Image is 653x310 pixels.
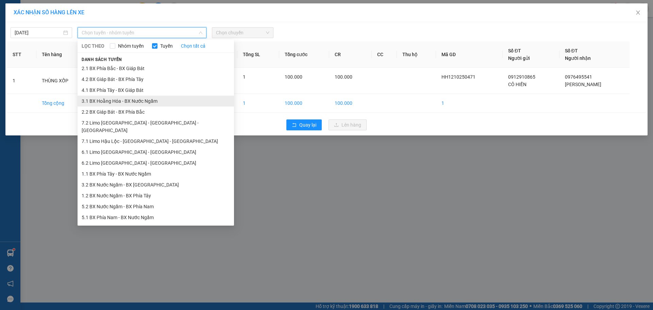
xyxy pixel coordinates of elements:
td: 1 [237,94,279,113]
span: CÔ HIỀN [508,82,526,87]
li: 6.1 Limo [GEOGRAPHIC_DATA] - [GEOGRAPHIC_DATA] [78,147,234,158]
span: Số ĐT [508,48,521,53]
li: 5.2 BX Nước Ngầm - BX Phía Nam [78,201,234,212]
span: Người gửi [508,55,530,61]
span: 0976495541 [565,74,592,80]
li: 2.1 BX Phía Bắc - BX Giáp Bát [78,63,234,74]
span: Tuyến [157,42,175,50]
th: Mã GD [436,42,503,68]
td: Tổng cộng [36,94,92,113]
td: 1 [436,94,503,113]
span: LỌC THEO [82,42,104,50]
span: close [635,10,641,15]
li: 4.1 BX Phía Tây - BX Giáp Bát [78,85,234,96]
li: 1.2 BX Nước Ngầm - BX Phía Tây [78,190,234,201]
span: Chọn chuyến [216,28,269,38]
th: Tổng cước [279,42,329,68]
span: XÁC NHẬN SỐ HÀNG LÊN XE [14,9,84,16]
th: Tên hàng [36,42,92,68]
span: HH1210250471 [441,74,475,80]
button: uploadLên hàng [329,119,367,130]
span: Người nhận [565,55,591,61]
span: Nhóm tuyến [115,42,147,50]
td: 1 [7,68,36,94]
th: Thu hộ [397,42,436,68]
td: 100.000 [279,94,329,113]
input: 12/10/2025 [15,29,62,36]
span: down [199,31,203,35]
td: THÙNG XỐP [36,68,92,94]
li: 3.1 BX Hoằng Hóa - BX Nước Ngầm [78,96,234,107]
span: Số ĐT [565,48,578,53]
th: CC [372,42,397,68]
th: Tổng SL [237,42,279,68]
button: rollbackQuay lại [286,119,322,130]
span: Chọn tuyến - nhóm tuyến [82,28,202,38]
li: 1.1 BX Phía Tây - BX Nước Ngầm [78,168,234,179]
li: 6.2 Limo [GEOGRAPHIC_DATA] - [GEOGRAPHIC_DATA] [78,158,234,168]
li: 5.1 BX Phía Nam - BX Nước Ngầm [78,212,234,223]
th: STT [7,42,36,68]
th: CR [329,42,372,68]
a: Chọn tất cả [181,42,205,50]
td: 100.000 [329,94,372,113]
li: 7.1 Limo Hậu Lộc - [GEOGRAPHIC_DATA] - [GEOGRAPHIC_DATA] [78,136,234,147]
span: 100.000 [335,74,352,80]
li: 3.2 BX Nước Ngầm - BX [GEOGRAPHIC_DATA] [78,179,234,190]
span: 0912910865 [508,74,535,80]
li: 2.2 BX Giáp Bát - BX Phía Bắc [78,107,234,117]
button: Close [629,3,648,22]
span: 1 [243,74,246,80]
span: Quay lại [299,121,316,129]
span: 100.000 [285,74,302,80]
span: [PERSON_NAME] [565,82,601,87]
li: 4.2 BX Giáp Bát - BX Phía Tây [78,74,234,85]
span: Danh sách tuyến [78,56,126,63]
span: rollback [292,123,297,128]
li: 7.2 Limo [GEOGRAPHIC_DATA] - [GEOGRAPHIC_DATA] - [GEOGRAPHIC_DATA] [78,117,234,136]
